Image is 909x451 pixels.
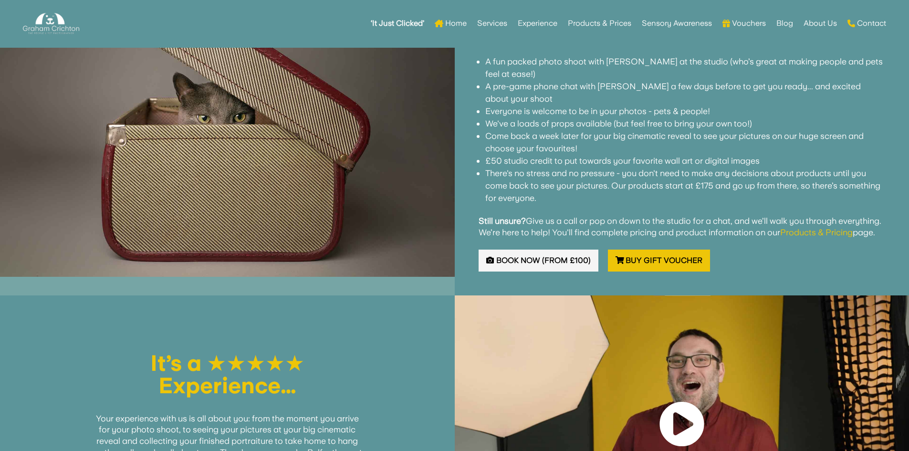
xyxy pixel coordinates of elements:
[485,117,886,130] li: We've a loads of props available (but feel free to bring your own too!)
[485,80,886,105] li: A pre-game phone chat with [PERSON_NAME] a few days before to get you ready... and excited about ...
[568,5,631,42] a: Products & Prices
[804,5,837,42] a: About Us
[479,215,886,238] p: Give us a call or pop on down to the studio for a chat, and we’ll walk you through everything. We...
[371,20,424,27] strong: ‘It Just Clicked’
[485,155,886,167] li: £50 studio credit to put towards your favorite wall art or digital images
[485,105,886,117] li: Everyone is welcome to be in your photos - pets & people!
[485,130,886,155] li: Come back a week later for your big cinematic reveal to see your pictures on our huge screen and ...
[518,5,557,42] a: Experience
[479,216,526,226] strong: Still unsure?
[91,352,364,401] h1: It’s a ★★★★★ Experience…
[479,250,598,272] a: Book Now (from £100)
[722,5,766,42] a: Vouchers
[371,5,424,42] a: ‘It Just Clicked’
[642,5,712,42] a: Sensory Awareness
[485,55,886,80] li: A fun packed photo shoot with [PERSON_NAME] at the studio (who’s great at making people and pets ...
[435,5,467,42] a: Home
[23,10,79,37] img: Graham Crichton Photography Logo - Graham Crichton - Belfast Family & Pet Photography Studio
[780,227,853,237] a: Products & Pricing
[485,167,886,204] li: There's no stress and no pressure - you don't need to make any decisions about products until you...
[477,5,507,42] a: Services
[776,5,793,42] a: Blog
[847,5,886,42] a: Contact
[608,250,710,272] a: Buy Gift Voucher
